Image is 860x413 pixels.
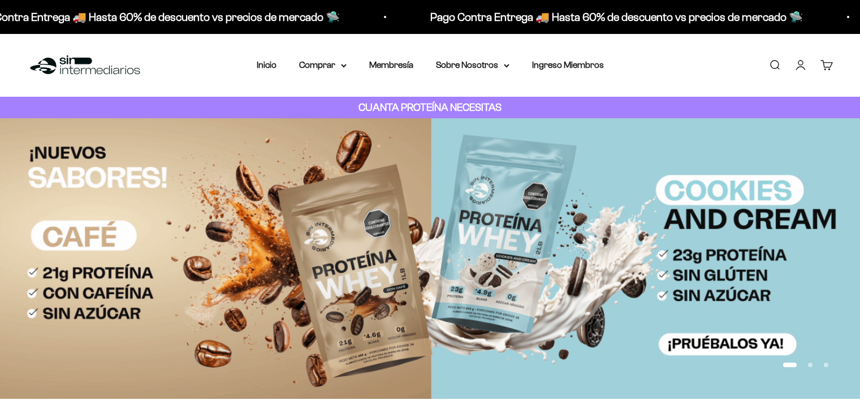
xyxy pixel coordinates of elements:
a: Inicio [257,60,276,70]
summary: Sobre Nosotros [436,58,509,72]
summary: Comprar [299,58,347,72]
a: Ingreso Miembros [532,60,604,70]
a: Membresía [369,60,413,70]
strong: CUANTA PROTEÍNA NECESITAS [358,101,502,113]
p: Pago Contra Entrega 🚚 Hasta 60% de descuento vs precios de mercado 🛸 [429,8,802,26]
